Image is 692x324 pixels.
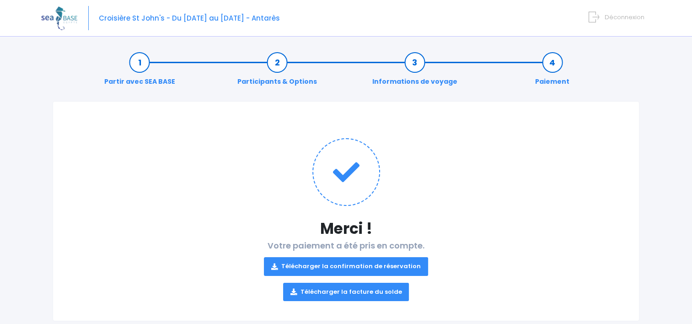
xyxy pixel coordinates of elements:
a: Télécharger la facture du solde [283,283,409,301]
span: Croisière St John's - Du [DATE] au [DATE] - Antarès [99,13,280,23]
a: Paiement [531,58,574,86]
span: Déconnexion [605,13,644,22]
h2: Votre paiement a été pris en compte. [71,241,621,301]
a: Informations de voyage [368,58,462,86]
a: Partir avec SEA BASE [100,58,180,86]
a: Télécharger la confirmation de réservation [264,257,428,275]
h1: Merci ! [71,220,621,238]
a: Participants & Options [233,58,322,86]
